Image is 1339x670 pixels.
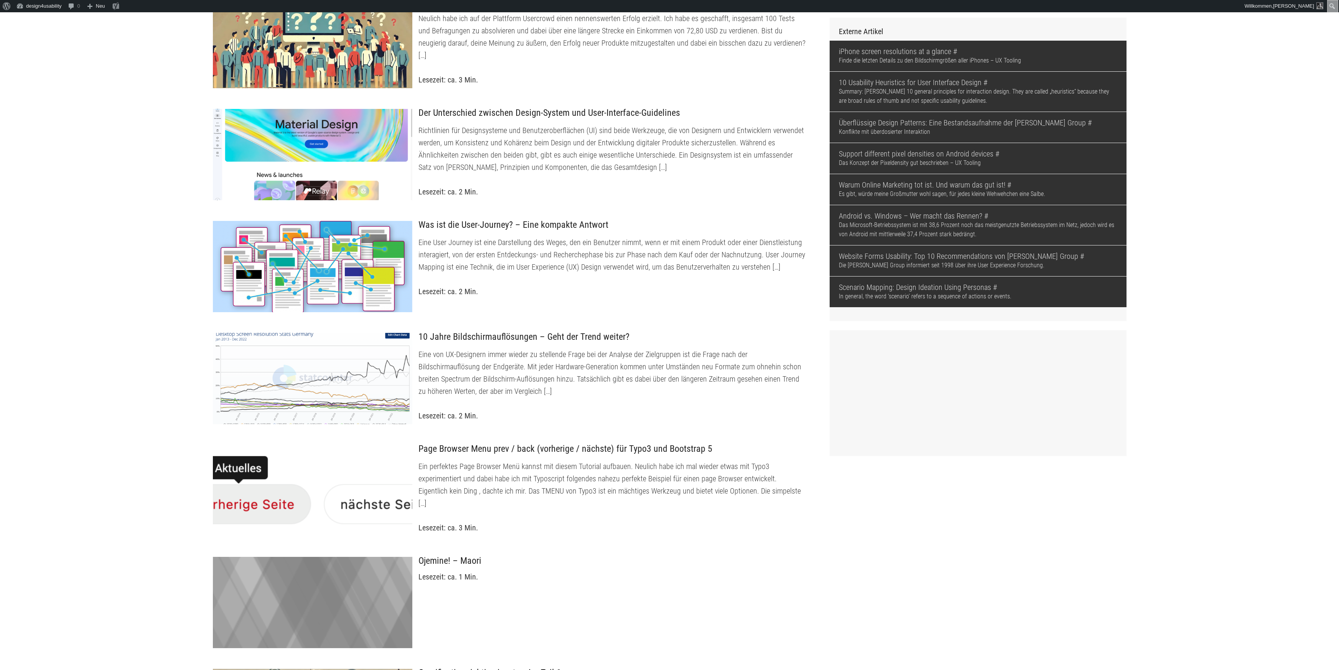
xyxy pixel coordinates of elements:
[839,118,1118,127] a: Überflüssige Design Patterns: Eine Bestandsaufnahme der [PERSON_NAME] Group
[418,460,808,509] p: Ein perfektes Page Browser Menü kannst mit diesem Tutorial aufbauen. Neulich habe ich mal wieder ...
[418,332,808,342] h3: 10 Jahre Bildschirmauflösungen – Geht der Trend weiter?
[839,78,1118,87] a: 10 Usability Heuristics for User Interface Design
[418,444,808,454] h3: Page Browser Menu prev / back (vorherige / nächste) für Typo3 und Bootstrap 5
[418,523,478,532] span: Lesezeit: ca. 3 Min.
[830,277,1127,307] li: In general, the word ‘scenario’ refers to a sequence of actions or events.
[418,556,808,566] h3: Ojemine! – Maori
[839,339,1118,447] iframe: Advertisement
[839,149,1118,158] a: Support different pixel densities on Android devices
[418,12,808,61] p: Neulich habe ich auf der Plattform Usercrowd einen nennenswerten Erfolg erzielt. Ich habe es gesc...
[839,211,1118,221] a: Android vs. Windows – Wer macht das Rennen?
[830,245,1127,276] li: Die [PERSON_NAME] Group informiert seit 1998 über ihre User Experience Forschung.
[830,143,1127,174] li: Das Konzept der Pixeldensity gut beschrieben – UX Tooling
[418,287,478,296] span: Lesezeit: ca. 2 Min.
[418,124,808,173] p: Richtlinien für Designsysteme und Benutzeroberflächen (UI) sind beide Werkzeuge, die von Designer...
[418,348,808,397] p: Eine von UX-Designern immer wieder zu stellende Frage bei der Analyse der Zielgruppen ist die Fra...
[418,187,478,196] span: Lesezeit: ca. 2 Min.
[830,112,1127,143] li: Konflikte mit überdosierter Interaktion
[418,411,478,420] span: Lesezeit: ca. 2 Min.
[1273,3,1314,9] span: [PERSON_NAME]
[839,27,1118,36] h3: Externe Artikel
[418,220,808,230] h3: Was ist die User-Journey? – Eine kompakte Antwort
[418,236,808,273] p: Eine User Journey ist eine Darstellung des Weges, den ein Benutzer nimmt, wenn er mit einem Produ...
[839,252,1118,261] a: Website Forms Usability: Top 10 Recommendations von [PERSON_NAME] Group
[830,72,1127,112] li: Summary: [PERSON_NAME] 10 general principles for interaction design. They are called „heuristics“...
[830,174,1127,205] li: Es gibt, würde meine Großmutter wohl sagen, für jedes kleine Wehwehchen eine Salbe.
[418,572,478,581] span: Lesezeit: ca. 1 Min.
[418,108,808,118] h3: Der Unterschied zwischen Design-System und User-Interface-Guidelines
[839,283,1118,292] a: Scenario Mapping: Design Ideation Using Personas
[418,75,478,84] span: Lesezeit: ca. 3 Min.
[830,205,1127,245] li: Das Microsoft-Betriebssystem ist mit 38,6 Prozent noch das meistgenutzte Betriebssystem im Netz, ...
[839,180,1118,189] a: Warum Online Marketing tot ist. Und warum das gut ist!
[830,41,1127,71] li: Finde die letzten Details zu den Bildschirmgrößen aller iPhones – UX Tooling
[839,47,1118,56] a: iPhone screen resolutions at a glance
